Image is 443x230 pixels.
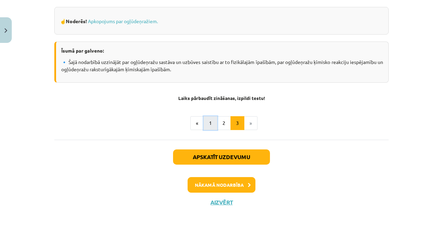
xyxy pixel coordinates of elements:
nav: Page navigation example [54,116,389,130]
strong: Īsumā par galveno: [61,47,104,54]
button: Nākamā nodarbība [188,177,255,193]
button: 3 [230,116,244,130]
button: « [190,116,204,130]
p: 🔹 Šajā nodarbībā uzzinājāt par ogļūdeņražu sastāva un uzbūves saistību ar to fizikālajām īpašībām... [61,58,383,73]
a: Apkopojums par ogļūdeņražiem. [88,18,158,24]
button: Aizvērt [208,199,235,206]
button: 2 [217,116,231,130]
strong: Laiks pārbaudīt zināšanas, izpildi testu! [178,95,265,101]
p: ☝️ [60,12,383,25]
button: 1 [204,116,217,130]
img: icon-close-lesson-0947bae3869378f0d4975bcd49f059093ad1ed9edebbc8119c70593378902aed.svg [4,28,7,33]
button: Apskatīt uzdevumu [173,149,270,165]
strong: Noderēs! [66,18,87,24]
